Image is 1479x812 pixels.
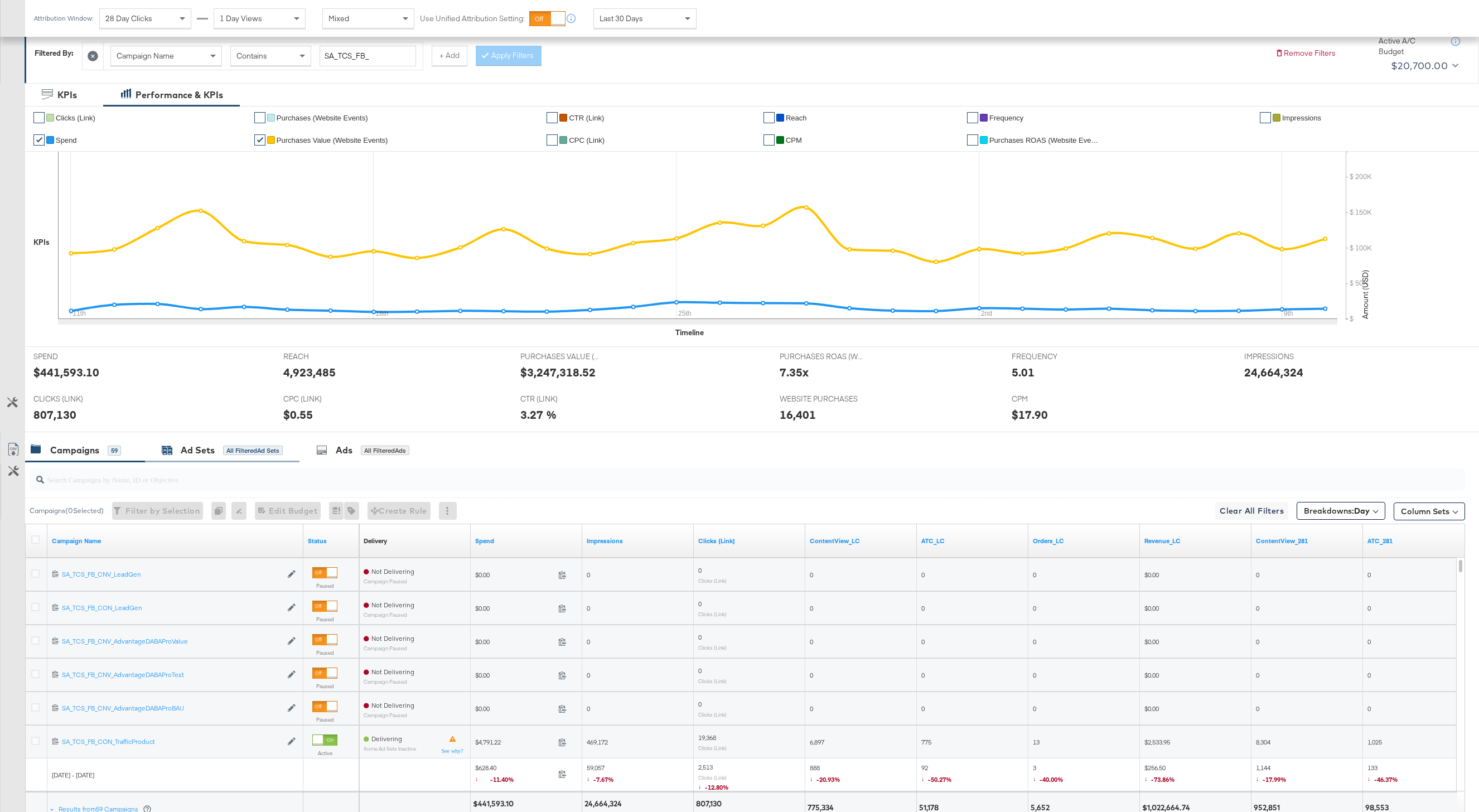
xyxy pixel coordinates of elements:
[254,134,265,146] a: ✔
[1033,637,1036,646] span: 0
[236,51,267,61] span: Contains
[1033,671,1036,679] span: 0
[1012,364,1035,380] div: 5.01
[312,649,337,656] label: Paused
[371,567,414,576] span: Not Delivering
[1256,536,1359,545] a: ContentView_281
[1282,114,1321,122] span: Impressions
[312,616,337,623] label: Paused
[921,763,952,786] span: 92
[696,799,725,809] div: 807,130
[698,611,727,617] sub: Clicks (Link)
[1263,775,1287,784] span: -17.99%
[1012,394,1095,404] span: CPM
[810,763,840,786] span: 888
[547,134,558,146] a: ✔
[62,737,282,746] div: SA_TCS_FB_CON_TrafficProduct
[810,571,813,579] span: 0
[57,89,77,101] div: KPIs
[33,112,45,123] a: ✔
[786,136,802,144] span: CPM
[763,134,775,146] a: ✔
[1144,571,1159,579] span: $0.00
[371,734,402,743] span: Delivering
[780,407,816,423] div: 16,401
[921,637,925,646] span: 0
[921,671,925,679] span: 0
[312,683,337,690] label: Paused
[675,327,704,338] div: Timeline
[117,51,174,61] span: Campaign Name
[62,637,282,646] a: SA_TCS_FB_CNV_AdvantageDABAProValue
[44,464,1330,486] input: Search Campaigns by Name, ID or Objective
[520,394,604,404] span: CTR (LINK)
[1256,738,1270,746] span: 8,304
[1354,506,1370,516] b: Day
[698,566,702,574] span: 0
[361,446,409,456] div: All Filtered Ads
[364,536,387,545] div: Delivery
[587,637,590,646] span: 0
[490,775,523,784] span: -11.40%
[371,668,414,676] span: Not Delivering
[1367,738,1382,746] span: 1,025
[1256,671,1259,679] span: 0
[1244,351,1328,362] span: IMPRESSIONS
[698,633,702,641] span: 0
[1367,774,1374,782] span: ↓
[1244,364,1303,380] div: 24,664,324
[475,704,554,713] span: $0.00
[698,644,727,651] sub: Clicks (Link)
[33,394,117,404] span: CLICKS (LINK)
[786,114,807,122] span: Reach
[475,774,490,782] span: ↓
[371,601,414,609] span: Not Delivering
[1367,763,1398,786] span: 133
[520,351,604,362] span: PURCHASES VALUE (WEBSITE EVENTS)
[62,670,282,680] a: SA_TCS_FB_CNV_AdvantageDABAProTest
[1379,36,1440,56] div: Active A/C Budget
[1260,112,1271,123] a: ✔
[33,364,99,380] div: $441,593.10
[254,112,265,123] a: ✔
[475,571,554,579] span: $0.00
[1144,637,1159,646] span: $0.00
[312,716,337,723] label: Paused
[1360,270,1370,319] text: Amount (USD)
[277,136,388,144] span: Purchases Value (Website Events)
[600,13,643,23] span: Last 30 Days
[62,704,282,713] div: SA_TCS_FB_CNV_AdvantageDABAProBAU
[587,763,614,786] span: 59,057
[1144,763,1175,786] span: $256.50
[328,13,349,23] span: Mixed
[33,134,45,146] a: ✔
[475,671,554,679] span: $0.00
[371,634,414,642] span: Not Delivering
[967,134,978,146] a: ✔
[587,571,590,579] span: 0
[1367,571,1371,579] span: 0
[33,14,94,22] div: Attribution Window:
[364,612,414,618] sub: Campaign Paused
[33,407,76,423] div: 807,130
[475,738,554,746] span: $4,791.22
[520,407,557,423] div: 3.27 %
[1012,407,1048,423] div: $17.90
[1033,571,1036,579] span: 0
[928,775,952,784] span: -50.27%
[921,774,928,782] span: ↓
[308,536,355,545] a: Shows the current state of your Ad Campaign.
[1256,774,1263,782] span: ↓
[1367,704,1371,713] span: 0
[62,570,282,579] div: SA_TCS_FB_CNV_LeadGen
[810,536,912,545] a: ContentView_LC
[810,774,816,782] span: ↓
[283,394,367,404] span: CPC (LINK)
[364,536,387,545] a: Reflects the ability of your Ad Campaign to achieve delivery based on ad states, schedule and bud...
[283,407,313,423] div: $0.55
[921,704,925,713] span: 0
[364,645,414,651] sub: Campaign Paused
[810,738,824,746] span: 6,897
[1386,57,1461,75] button: $20,700.00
